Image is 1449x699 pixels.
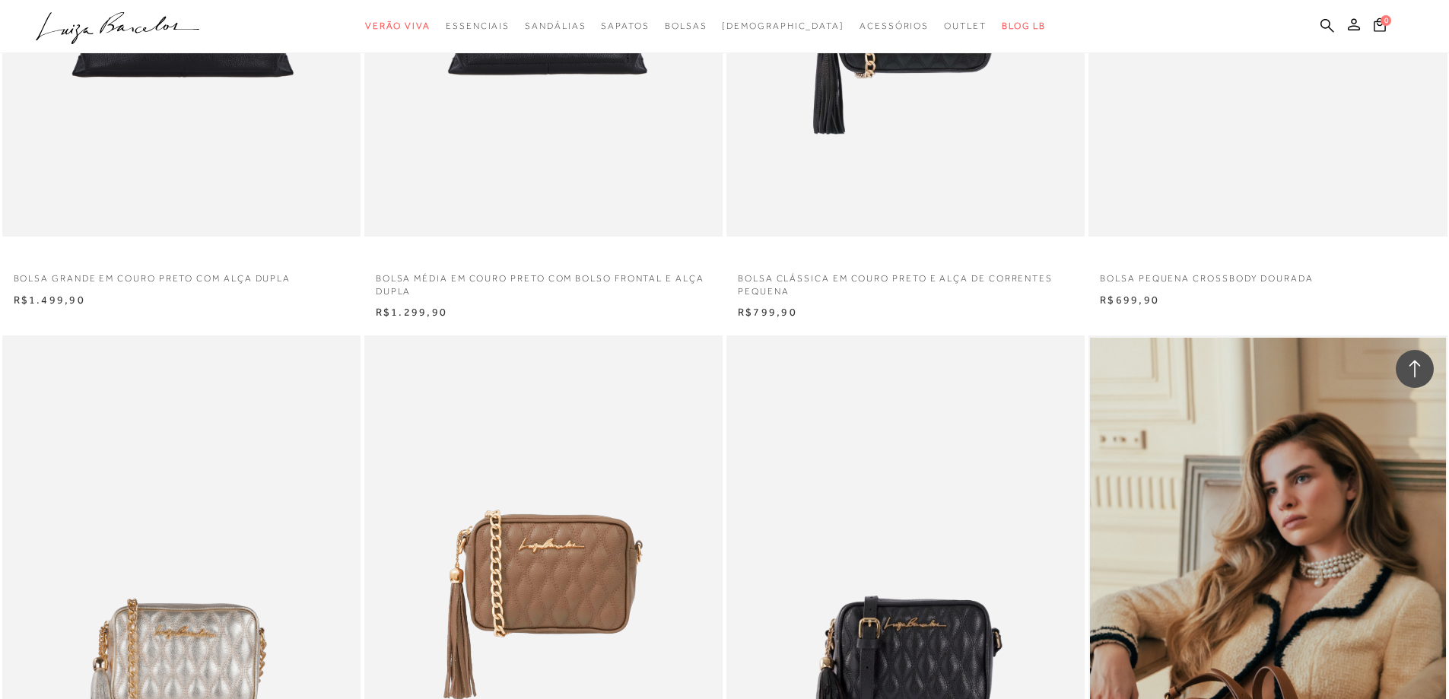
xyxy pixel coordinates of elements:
span: R$799,90 [738,306,797,318]
span: R$699,90 [1100,294,1159,306]
span: Outlet [944,21,987,31]
a: categoryNavScreenReaderText [944,12,987,40]
span: BLOG LB [1002,21,1046,31]
a: BLOG LB [1002,12,1046,40]
a: categoryNavScreenReaderText [365,12,431,40]
a: BOLSA MÉDIA EM COURO PRETO COM BOLSO FRONTAL E ALÇA DUPLA [364,263,723,298]
a: BOLSA CLÁSSICA EM COURO PRETO E ALÇA DE CORRENTES PEQUENA [726,263,1085,298]
button: 0 [1369,17,1390,37]
span: Sapatos [601,21,649,31]
span: [DEMOGRAPHIC_DATA] [722,21,844,31]
a: BOLSA GRANDE EM COURO PRETO COM ALÇA DUPLA [2,263,361,285]
span: R$1.499,90 [14,294,85,306]
a: categoryNavScreenReaderText [665,12,707,40]
span: Verão Viva [365,21,431,31]
span: Sandálias [525,21,586,31]
span: Acessórios [860,21,929,31]
a: categoryNavScreenReaderText [860,12,929,40]
a: categoryNavScreenReaderText [601,12,649,40]
span: R$1.299,90 [376,306,447,318]
span: Bolsas [665,21,707,31]
a: BOLSA PEQUENA CROSSBODY DOURADA [1088,263,1447,285]
a: categoryNavScreenReaderText [446,12,510,40]
span: Essenciais [446,21,510,31]
a: categoryNavScreenReaderText [525,12,586,40]
a: noSubCategoriesText [722,12,844,40]
span: 0 [1381,15,1391,26]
